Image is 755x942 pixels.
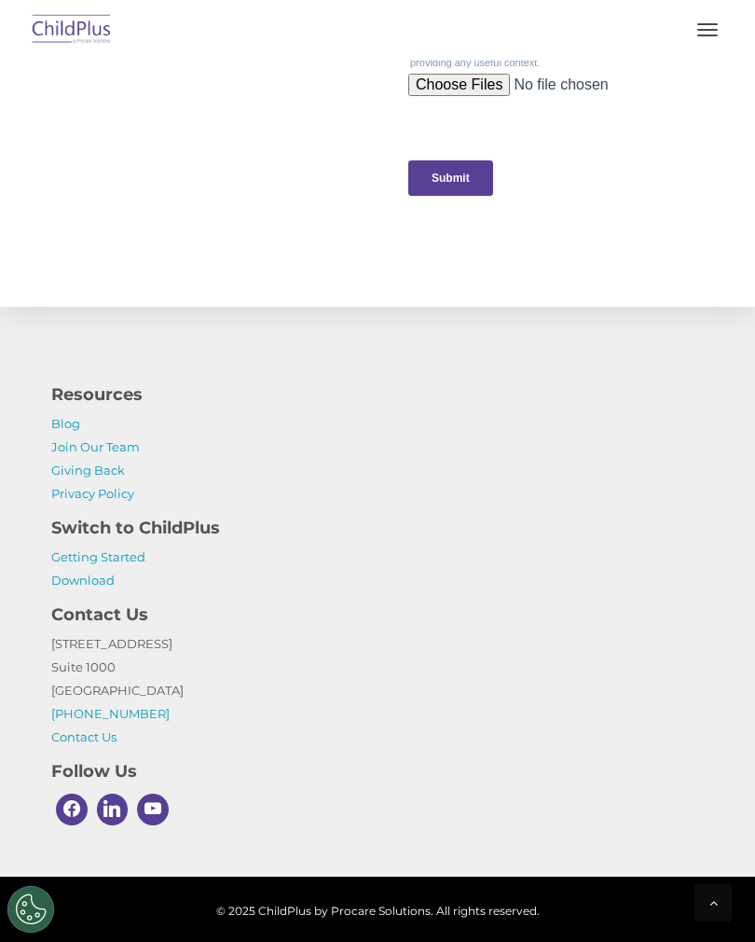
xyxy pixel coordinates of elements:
[51,549,145,564] a: Getting Started
[7,886,54,933] button: Cookies Settings
[51,602,704,628] h4: Contact Us
[28,8,116,52] img: ChildPlus by Procare Solutions
[19,899,736,922] span: © 2025 ChildPlus by Procare Solutions. All rights reserved.
[51,486,134,501] a: Privacy Policy
[51,515,704,541] h4: Switch to ChildPlus
[51,573,115,588] a: Download
[51,706,170,721] a: [PHONE_NUMBER]
[51,729,117,744] a: Contact Us
[51,416,80,431] a: Blog
[51,381,704,408] h4: Resources
[51,632,704,749] p: [STREET_ADDRESS] Suite 1000 [GEOGRAPHIC_DATA]
[51,789,92,830] a: Facebook
[132,789,173,830] a: Youtube
[51,439,140,454] a: Join Our Team
[51,463,125,478] a: Giving Back
[51,758,704,784] h4: Follow Us
[92,789,133,830] a: Linkedin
